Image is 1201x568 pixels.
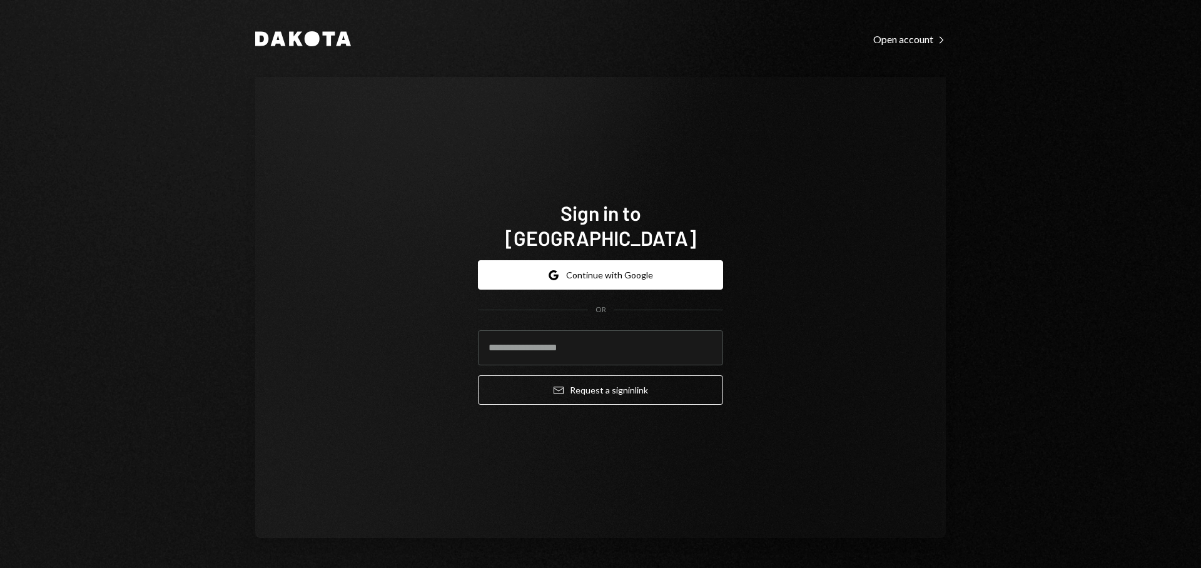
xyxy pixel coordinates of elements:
[478,200,723,250] h1: Sign in to [GEOGRAPHIC_DATA]
[478,375,723,405] button: Request a signinlink
[873,33,946,46] div: Open account
[595,305,606,315] div: OR
[478,260,723,290] button: Continue with Google
[873,32,946,46] a: Open account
